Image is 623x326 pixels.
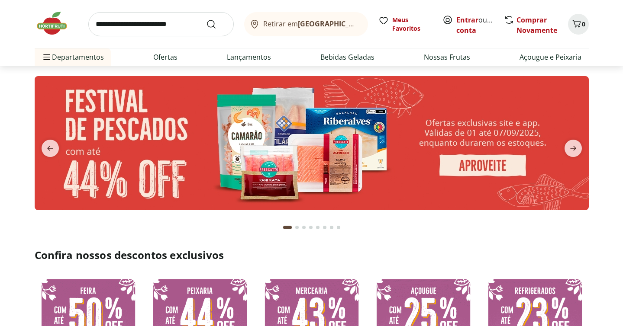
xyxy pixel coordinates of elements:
[582,20,585,28] span: 0
[456,15,504,35] a: Criar conta
[314,217,321,238] button: Go to page 5 from fs-carousel
[35,76,589,210] img: pescados
[321,217,328,238] button: Go to page 6 from fs-carousel
[558,140,589,157] button: next
[335,217,342,238] button: Go to page 8 from fs-carousel
[227,52,271,62] a: Lançamentos
[378,16,432,33] a: Meus Favoritos
[424,52,470,62] a: Nossas Frutas
[300,217,307,238] button: Go to page 3 from fs-carousel
[516,15,557,35] a: Comprar Novamente
[153,52,178,62] a: Ofertas
[328,217,335,238] button: Go to page 7 from fs-carousel
[307,217,314,238] button: Go to page 4 from fs-carousel
[281,217,294,238] button: Current page from fs-carousel
[244,12,368,36] button: Retirar em[GEOGRAPHIC_DATA]/[GEOGRAPHIC_DATA]
[456,15,478,25] a: Entrar
[206,19,227,29] button: Submit Search
[298,19,444,29] b: [GEOGRAPHIC_DATA]/[GEOGRAPHIC_DATA]
[35,10,78,36] img: Hortifruti
[35,140,66,157] button: previous
[42,47,104,67] span: Departamentos
[294,217,300,238] button: Go to page 2 from fs-carousel
[263,20,359,28] span: Retirar em
[520,52,581,62] a: Açougue e Peixaria
[88,12,234,36] input: search
[320,52,374,62] a: Bebidas Geladas
[42,47,52,67] button: Menu
[392,16,432,33] span: Meus Favoritos
[35,248,589,262] h2: Confira nossos descontos exclusivos
[568,14,589,35] button: Carrinho
[456,15,495,35] span: ou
